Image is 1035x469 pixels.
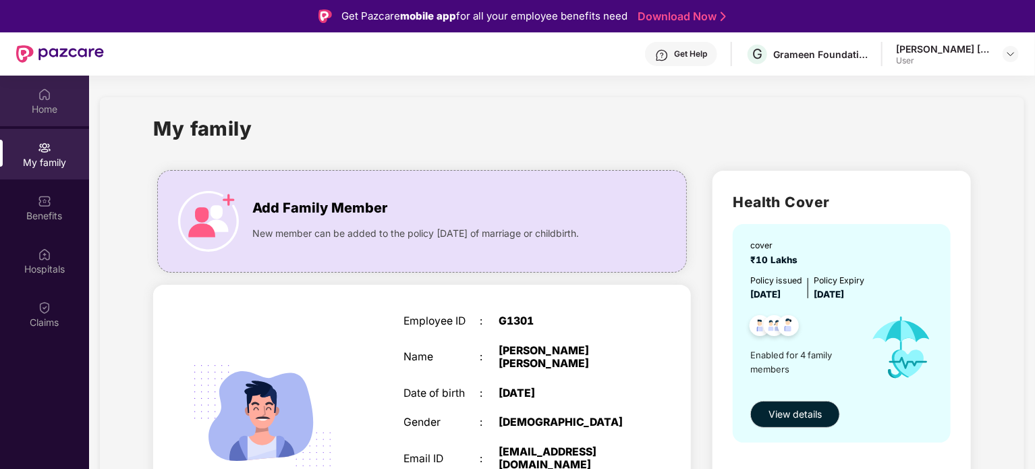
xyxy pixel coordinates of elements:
div: Get Help [674,49,707,59]
div: : [480,351,499,364]
span: Add Family Member [252,198,387,219]
div: : [480,453,499,466]
span: [DATE] [814,289,844,300]
div: : [480,387,499,400]
div: Employee ID [403,315,480,328]
span: [DATE] [750,289,781,300]
img: svg+xml;base64,PHN2ZyB4bWxucz0iaHR0cDovL3d3dy53My5vcmcvMjAwMC9zdmciIHdpZHRoPSI0OC45MTUiIGhlaWdodD... [758,311,791,344]
div: Get Pazcare for all your employee benefits need [341,8,627,24]
img: svg+xml;base64,PHN2ZyB3aWR0aD0iMjAiIGhlaWdodD0iMjAiIHZpZXdCb3g9IjAgMCAyMCAyMCIgZmlsbD0ibm9uZSIgeG... [38,141,51,155]
h1: My family [153,113,252,144]
div: Date of birth [403,387,480,400]
img: Stroke [721,9,726,24]
div: [PERSON_NAME] [PERSON_NAME] [896,43,990,55]
span: Enabled for 4 family members [750,348,858,376]
div: User [896,55,990,66]
div: [PERSON_NAME] [PERSON_NAME] [499,345,632,370]
img: svg+xml;base64,PHN2ZyB4bWxucz0iaHR0cDovL3d3dy53My5vcmcvMjAwMC9zdmciIHdpZHRoPSI0OC45NDMiIGhlaWdodD... [772,311,805,344]
div: cover [750,239,803,252]
button: View details [750,401,840,428]
h2: Health Cover [733,191,951,213]
span: View details [768,407,822,422]
span: ₹10 Lakhs [750,254,803,265]
div: Grameen Foundation For Social Impact [773,48,868,61]
img: svg+xml;base64,PHN2ZyBpZD0iSG9tZSIgeG1sbnM9Imh0dHA6Ly93d3cudzMub3JnLzIwMDAvc3ZnIiB3aWR0aD0iMjAiIG... [38,88,51,101]
div: G1301 [499,315,632,328]
img: svg+xml;base64,PHN2ZyBpZD0iQ2xhaW0iIHhtbG5zPSJodHRwOi8vd3d3LnczLm9yZy8yMDAwL3N2ZyIgd2lkdGg9IjIwIi... [38,301,51,314]
div: [DEMOGRAPHIC_DATA] [499,416,632,429]
img: svg+xml;base64,PHN2ZyB4bWxucz0iaHR0cDovL3d3dy53My5vcmcvMjAwMC9zdmciIHdpZHRoPSI0OC45NDMiIGhlaWdodD... [744,311,777,344]
img: Logo [318,9,332,23]
div: Gender [403,416,480,429]
div: Policy Expiry [814,274,864,287]
img: svg+xml;base64,PHN2ZyBpZD0iQmVuZWZpdHMiIHhtbG5zPSJodHRwOi8vd3d3LnczLm9yZy8yMDAwL3N2ZyIgd2lkdGg9Ij... [38,194,51,208]
div: Policy issued [750,274,802,287]
img: svg+xml;base64,PHN2ZyBpZD0iSG9zcGl0YWxzIiB4bWxucz0iaHR0cDovL3d3dy53My5vcmcvMjAwMC9zdmciIHdpZHRoPS... [38,248,51,261]
img: svg+xml;base64,PHN2ZyBpZD0iRHJvcGRvd24tMzJ4MzIiIHhtbG5zPSJodHRwOi8vd3d3LnczLm9yZy8yMDAwL3N2ZyIgd2... [1005,49,1016,59]
div: : [480,416,499,429]
div: Email ID [403,453,480,466]
div: : [480,315,499,328]
span: New member can be added to the policy [DATE] of marriage or childbirth. [252,226,579,241]
div: Name [403,351,480,364]
img: icon [859,302,944,393]
div: [DATE] [499,387,632,400]
strong: mobile app [400,9,456,22]
span: G [752,46,762,62]
img: New Pazcare Logo [16,45,104,63]
img: icon [178,191,239,252]
a: Download Now [638,9,722,24]
img: svg+xml;base64,PHN2ZyBpZD0iSGVscC0zMngzMiIgeG1sbnM9Imh0dHA6Ly93d3cudzMub3JnLzIwMDAvc3ZnIiB3aWR0aD... [655,49,669,62]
